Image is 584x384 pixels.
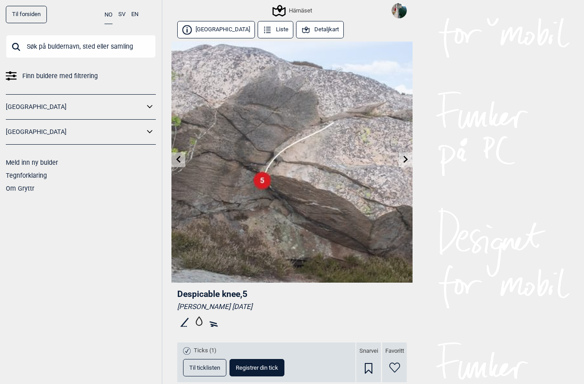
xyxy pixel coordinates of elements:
div: Härnäset [274,5,312,16]
div: [PERSON_NAME] [DATE] [177,302,407,311]
img: Despicable knee [171,42,413,283]
div: Snarvei [356,342,381,382]
span: Til ticklisten [189,365,220,371]
a: Om Gryttr [6,185,34,192]
input: Søk på buldernavn, sted eller samling [6,35,156,58]
a: Finn buldere med filtrering [6,70,156,83]
span: Favoritt [385,347,404,355]
a: Meld inn ny bulder [6,159,58,166]
span: Registrer din tick [236,365,278,371]
button: Liste [258,21,293,38]
a: Til forsiden [6,6,47,23]
span: Despicable knee , 5 [177,289,247,299]
button: Til ticklisten [183,359,226,376]
span: Ticks (1) [194,347,217,355]
a: Tegnforklaring [6,172,47,179]
button: [GEOGRAPHIC_DATA] [177,21,255,38]
button: NO [104,6,113,24]
span: Finn buldere med filtrering [22,70,98,83]
a: [GEOGRAPHIC_DATA] [6,125,144,138]
button: EN [131,6,138,23]
img: FB IMG 1628411478605 [392,3,407,18]
button: Registrer din tick [229,359,284,376]
button: Detaljkart [296,21,344,38]
a: [GEOGRAPHIC_DATA] [6,100,144,113]
button: SV [118,6,125,23]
